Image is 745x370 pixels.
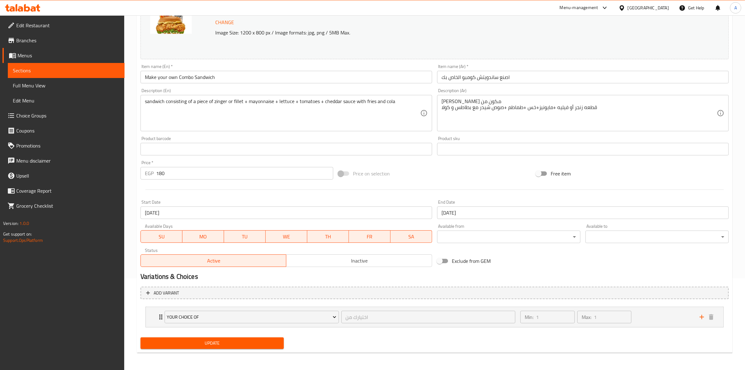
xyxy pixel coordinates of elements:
div: ​ [437,231,580,243]
button: Your Choice Of [165,311,339,323]
a: Support.OpsPlatform [3,236,43,244]
button: Add variant [140,287,729,300]
span: Menus [18,52,120,59]
span: Menu disclaimer [16,157,120,164]
span: Add variant [154,289,179,297]
div: [GEOGRAPHIC_DATA] [628,4,669,11]
span: Price on selection [353,170,390,177]
span: FR [351,232,388,241]
button: TU [224,230,266,243]
input: Please enter product barcode [140,143,432,155]
span: WE [268,232,305,241]
input: Please enter product sku [437,143,729,155]
button: Active [140,254,287,267]
span: Upsell [16,172,120,180]
span: Full Menu View [13,82,120,89]
button: Change [213,16,237,29]
a: Full Menu View [8,78,125,93]
span: Inactive [289,256,430,265]
span: Version: [3,219,18,227]
button: FR [349,230,390,243]
h2: Variations & Choices [140,272,729,281]
button: SU [140,230,182,243]
span: Change [215,18,234,27]
div: Menu-management [560,4,598,12]
button: WE [266,230,307,243]
span: SU [143,232,180,241]
a: Edit Restaurant [3,18,125,33]
button: MO [182,230,224,243]
span: 1.0.0 [19,219,29,227]
button: Update [140,337,284,349]
textarea: [PERSON_NAME] مكون من قطعه زنجر أو فيليه +مايونيز+خس +طماطم +صوص شيدر مع بطاطس و كولا [441,98,717,128]
span: Get support on: [3,230,32,238]
span: Coupons [16,127,120,134]
div: Expand [146,307,723,327]
span: Branches [16,37,120,44]
span: MO [185,232,222,241]
span: Promotions [16,142,120,149]
p: EGP [145,169,154,177]
a: Coupons [3,123,125,138]
p: Image Size: 1200 x 800 px / Image formats: jpg, png / 5MB Max. [213,29,640,36]
a: Upsell [3,168,125,183]
a: Sections [8,63,125,78]
p: Max: [582,313,591,321]
button: Inactive [286,254,432,267]
span: Edit Menu [13,97,120,104]
div: ​ [585,231,729,243]
input: Enter name Ar [437,71,729,83]
p: Min: [525,313,533,321]
a: Edit Menu [8,93,125,108]
span: TU [227,232,263,241]
a: Choice Groups [3,108,125,123]
span: Free item [551,170,571,177]
button: SA [390,230,432,243]
span: TH [310,232,346,241]
span: SA [393,232,430,241]
input: Enter name En [140,71,432,83]
span: Update [145,339,279,347]
span: Active [143,256,284,265]
a: Menu disclaimer [3,153,125,168]
button: TH [307,230,349,243]
span: Exclude from GEM [452,257,491,265]
a: Branches [3,33,125,48]
span: Coverage Report [16,187,120,195]
button: add [697,312,707,322]
span: Edit Restaurant [16,22,120,29]
a: Coverage Report [3,183,125,198]
span: Your Choice Of [167,313,336,321]
textarea: sandwich consisting of a piece of zinger or fillet + mayonnaise + lettuce + tomatoes + cheddar sa... [145,98,420,128]
span: Choice Groups [16,112,120,119]
span: Grocery Checklist [16,202,120,210]
img: mmw_638688371675413499 [150,3,192,34]
button: delete [707,312,716,322]
a: Menus [3,48,125,63]
input: Please enter price [156,167,333,180]
li: Expand [140,304,729,330]
a: Promotions [3,138,125,153]
a: Grocery Checklist [3,198,125,213]
span: Sections [13,67,120,74]
span: A [734,4,737,11]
